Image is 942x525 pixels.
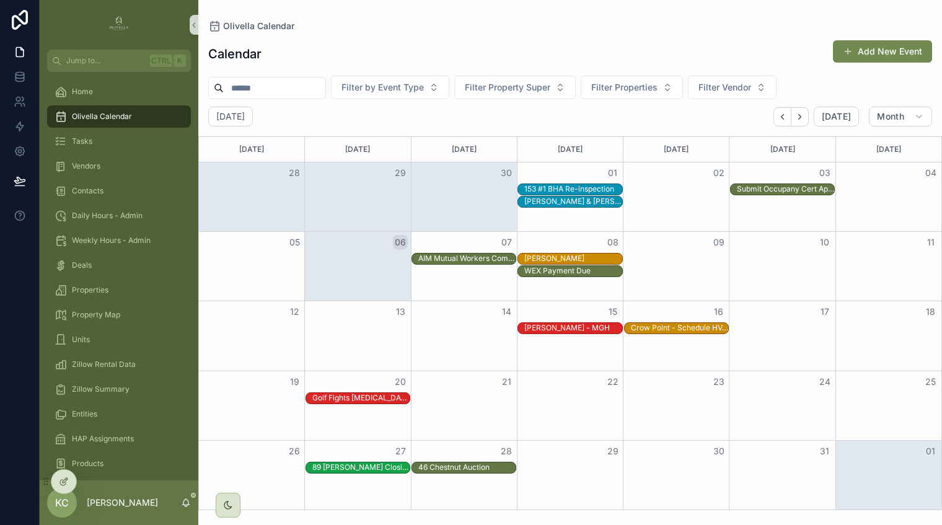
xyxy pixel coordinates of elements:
[817,235,832,250] button: 10
[524,322,610,333] div: Keith - MGH
[631,322,728,333] div: Crow Point - Schedule HVAC Filter Cleaning
[287,444,302,459] button: 26
[393,165,408,180] button: 29
[822,111,851,122] span: [DATE]
[524,196,622,207] div: Justin Love & Lydia Arvizu Move In - 125 #5
[47,378,191,400] a: Zillow Summary
[287,304,302,319] button: 12
[923,444,938,459] button: 01
[418,462,490,473] div: 46 Chestnut Auction
[55,495,69,510] span: KC
[625,137,727,162] div: [DATE]
[72,136,92,146] span: Tasks
[817,374,832,389] button: 24
[817,165,832,180] button: 03
[72,87,93,97] span: Home
[773,107,791,126] button: Back
[923,235,938,250] button: 11
[287,374,302,389] button: 19
[47,279,191,301] a: Properties
[524,196,622,206] div: [PERSON_NAME] & [PERSON_NAME] Move In - 125 #5
[698,81,751,94] span: Filter Vendor
[817,304,832,319] button: 17
[581,76,683,99] button: Select Button
[47,205,191,227] a: Daily Hours - Admin
[711,165,726,180] button: 02
[605,165,620,180] button: 01
[869,107,932,126] button: Month
[72,459,103,469] span: Products
[418,253,516,264] div: AIM Mutual Workers Comp Payment Due
[711,235,726,250] button: 09
[605,304,620,319] button: 15
[40,72,198,480] div: scrollable content
[393,374,408,389] button: 20
[465,81,550,94] span: Filter Property Super
[499,165,514,180] button: 30
[591,81,658,94] span: Filter Properties
[524,183,614,195] div: 153 #1 BHA Re-inspection
[923,304,938,319] button: 18
[72,211,143,221] span: Daily Hours - Admin
[418,254,516,263] div: AIM Mutual Workers Comp Payment Due
[47,50,191,72] button: Jump to...CtrlK
[72,360,136,369] span: Zillow Rental Data
[150,55,172,67] span: Ctrl
[47,304,191,326] a: Property Map
[519,137,621,162] div: [DATE]
[833,40,932,63] button: Add New Event
[341,81,424,94] span: Filter by Event Type
[47,428,191,450] a: HAP Assignments
[208,45,262,63] h1: Calendar
[923,165,938,180] button: 04
[72,161,100,171] span: Vendors
[817,444,832,459] button: 31
[201,137,302,162] div: [DATE]
[331,76,449,99] button: Select Button
[47,155,191,177] a: Vendors
[524,265,591,276] div: WEX Payment Due
[287,165,302,180] button: 28
[524,184,614,194] div: 153 #1 BHA Re-inspection
[393,444,408,459] button: 27
[605,235,620,250] button: 08
[72,434,134,444] span: HAP Assignments
[877,111,904,122] span: Month
[87,496,158,509] p: [PERSON_NAME]
[312,393,410,403] div: Golf Fights [MEDICAL_DATA]
[47,254,191,276] a: Deals
[605,444,620,459] button: 29
[47,329,191,351] a: Units
[814,107,859,126] button: [DATE]
[731,137,833,162] div: [DATE]
[72,112,132,121] span: Olivella Calendar
[72,335,90,345] span: Units
[393,235,408,250] button: 06
[223,20,294,32] span: Olivella Calendar
[791,107,809,126] button: Next
[72,186,103,196] span: Contacts
[737,183,834,195] div: Submit Occupany Cert Applications
[393,304,408,319] button: 13
[524,266,591,276] div: WEX Payment Due
[838,137,940,162] div: [DATE]
[688,76,777,99] button: Select Button
[72,285,108,295] span: Properties
[47,229,191,252] a: Weekly Hours - Admin
[737,184,834,194] div: Submit Occupany Cert Applications
[66,56,145,66] span: Jump to...
[711,374,726,389] button: 23
[47,81,191,103] a: Home
[524,253,584,264] div: Ehrlich - Crow
[499,235,514,250] button: 07
[72,384,130,394] span: Zillow Summary
[47,130,191,152] a: Tasks
[47,180,191,202] a: Contacts
[524,254,584,263] div: [PERSON_NAME]
[605,374,620,389] button: 22
[631,323,728,333] div: Crow Point - Schedule HVAC Filter Cleaning
[72,260,92,270] span: Deals
[499,444,514,459] button: 28
[216,110,245,123] h2: [DATE]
